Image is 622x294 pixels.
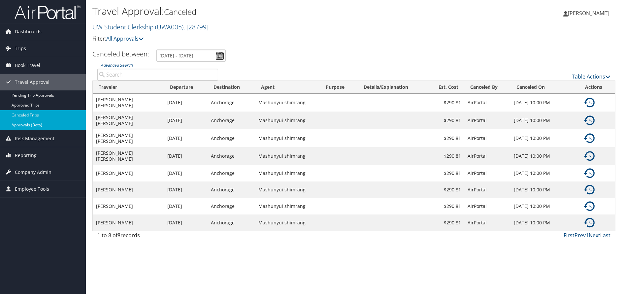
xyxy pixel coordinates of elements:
th: Traveler: activate to sort column ascending [93,81,164,94]
td: $290.81 [431,214,464,231]
td: AirPortal [464,94,510,112]
span: Risk Management [15,130,54,147]
img: ta-history.png [584,184,595,195]
input: [DATE] - [DATE] [156,49,226,62]
th: Destination: activate to sort column ascending [208,81,255,94]
span: Trips [15,40,26,57]
td: Mashunyui shimrang [255,214,320,231]
td: [DATE] [164,112,208,129]
td: $290.81 [431,112,464,129]
td: Anchorage [208,181,255,198]
a: Next [589,232,600,239]
td: [DATE] 10:00 PM [510,214,579,231]
span: Travel Approval [15,74,49,90]
td: $290.81 [431,129,464,147]
td: [PERSON_NAME] [PERSON_NAME] [93,147,164,165]
td: AirPortal [464,129,510,147]
td: Mashunyui shimrang [255,147,320,165]
a: Prev [574,232,586,239]
td: [DATE] 10:00 PM [510,147,579,165]
td: Mashunyui shimrang [255,165,320,181]
th: Canceled By: activate to sort column ascending [464,81,510,94]
td: [PERSON_NAME] [93,198,164,214]
td: $290.81 [431,147,464,165]
td: AirPortal [464,147,510,165]
span: [PERSON_NAME] [568,10,609,17]
td: Anchorage [208,129,255,147]
td: Anchorage [208,165,255,181]
td: Anchorage [208,214,255,231]
td: [PERSON_NAME] [PERSON_NAME] [93,94,164,112]
th: Details/Explanation [358,81,431,94]
a: Table Actions [572,73,610,80]
a: All Approvals [106,35,144,42]
th: Departure: activate to sort column ascending [164,81,208,94]
a: First [564,232,574,239]
td: AirPortal [464,165,510,181]
th: Agent [255,81,320,94]
td: [DATE] [164,129,208,147]
span: ( UWA005 ) [155,22,183,31]
td: [PERSON_NAME] [93,214,164,231]
span: Dashboards [15,23,42,40]
td: [DATE] [164,214,208,231]
a: Advanced Search [101,62,133,68]
td: [DATE] [164,147,208,165]
span: Book Travel [15,57,40,74]
span: Company Admin [15,164,51,180]
a: [PERSON_NAME] [563,3,615,23]
td: [DATE] 10:00 PM [510,112,579,129]
a: Last [600,232,610,239]
span: Reporting [15,147,37,164]
th: Est. Cost: activate to sort column ascending [431,81,464,94]
td: [PERSON_NAME] [PERSON_NAME] [93,112,164,129]
td: [PERSON_NAME] [PERSON_NAME] [93,129,164,147]
td: Anchorage [208,147,255,165]
span: , [ 28799 ] [183,22,209,31]
td: [DATE] 10:00 PM [510,94,579,112]
td: AirPortal [464,214,510,231]
a: 1 [586,232,589,239]
td: [DATE] 10:00 PM [510,181,579,198]
img: airportal-logo.png [15,4,81,20]
td: AirPortal [464,112,510,129]
td: [PERSON_NAME] [93,165,164,181]
img: ta-history.png [584,217,595,228]
h3: Canceled between: [92,49,149,58]
a: View History [582,168,596,179]
input: Advanced Search [97,69,218,81]
img: ta-history.png [584,97,595,108]
div: 1 to 8 of records [97,231,218,243]
td: [PERSON_NAME] [93,181,164,198]
td: Mashunyui shimrang [255,129,320,147]
td: [DATE] [164,165,208,181]
a: View History [582,115,596,126]
td: Mashunyui shimrang [255,112,320,129]
a: UW Student Clerkship [92,22,209,31]
td: Mashunyui shimrang [255,198,320,214]
td: [DATE] [164,181,208,198]
a: View History [582,217,596,228]
th: Canceled On: activate to sort column ascending [510,81,579,94]
td: Anchorage [208,198,255,214]
img: ta-history.png [584,115,595,126]
th: Actions [579,81,615,94]
a: View History [582,133,596,144]
td: Mashunyui shimrang [255,94,320,112]
img: ta-history.png [584,201,595,212]
span: 8 [117,232,120,239]
td: Anchorage [208,112,255,129]
th: Purpose [320,81,358,94]
td: $290.81 [431,181,464,198]
td: $290.81 [431,94,464,112]
a: View History [582,151,596,161]
p: Filter: [92,35,441,43]
td: [DATE] [164,198,208,214]
a: View History [582,201,596,212]
td: AirPortal [464,181,510,198]
td: [DATE] 10:00 PM [510,129,579,147]
td: [DATE] 10:00 PM [510,198,579,214]
img: ta-history.png [584,168,595,179]
td: $290.81 [431,198,464,214]
td: [DATE] [164,94,208,112]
